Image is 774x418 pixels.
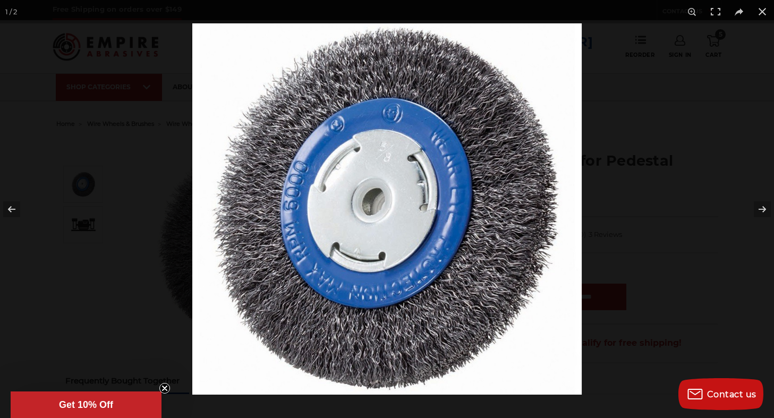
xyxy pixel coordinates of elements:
img: Crimped_Wire_Wheel_Bench_Grinder__64712.1570196690.jpg [192,23,582,395]
span: Contact us [707,389,756,399]
button: Close teaser [159,383,170,394]
button: Next (arrow right) [737,183,774,236]
div: Get 10% OffClose teaser [11,391,161,418]
span: Get 10% Off [59,399,113,410]
button: Contact us [678,378,763,410]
